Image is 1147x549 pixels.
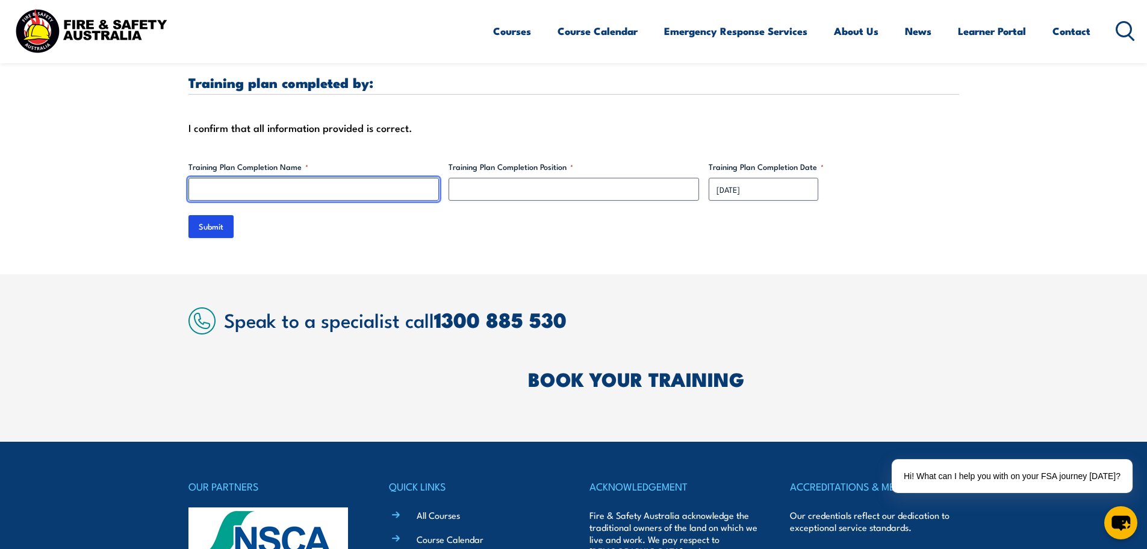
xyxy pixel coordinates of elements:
[790,509,959,533] p: Our credentials reflect our dedication to exceptional service standards.
[709,178,818,201] input: dd/mm/yyyy
[589,478,758,495] h4: ACKNOWLEDGEMENT
[1104,506,1137,539] button: chat-button
[188,75,959,89] h3: Training plan completed by:
[528,370,959,387] h2: BOOK YOUR TRAINING
[958,15,1026,47] a: Learner Portal
[905,15,931,47] a: News
[188,119,959,137] div: I confirm that all information provided is correct.
[834,15,878,47] a: About Us
[790,478,959,495] h4: ACCREDITATIONS & MEMBERSHIPS
[664,15,807,47] a: Emergency Response Services
[449,161,699,173] label: Training Plan Completion Position
[558,15,638,47] a: Course Calendar
[434,303,567,335] a: 1300 885 530
[188,215,234,238] input: Submit
[224,309,959,330] h2: Speak to a specialist call
[709,161,959,173] label: Training Plan Completion Date
[389,478,558,495] h4: QUICK LINKS
[892,459,1133,493] div: Hi! What can I help you with on your FSA journey [DATE]?
[417,533,483,545] a: Course Calendar
[417,509,460,521] a: All Courses
[493,15,531,47] a: Courses
[1052,15,1090,47] a: Contact
[188,161,439,173] label: Training Plan Completion Name
[188,478,357,495] h4: OUR PARTNERS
